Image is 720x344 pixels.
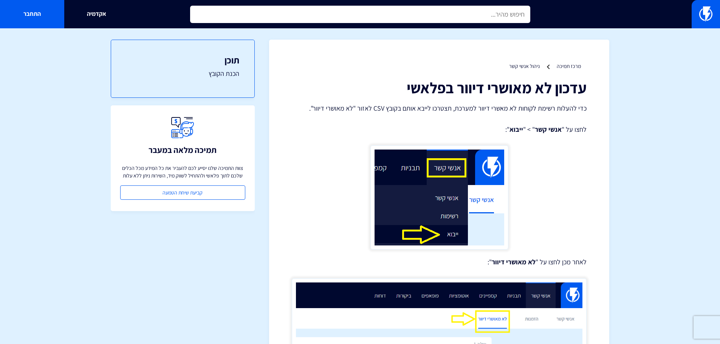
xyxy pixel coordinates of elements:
[149,145,217,154] h3: תמיכה מלאה במעבר
[292,103,587,113] p: כדי להעלות רשימת לקוחות לא מאשרי דיוור למערכת, תצטרכו לייבא אותם בקובץ CSV לאזור "לא מאושרי דיוור".
[292,79,587,96] h1: עדכון לא מאושרי דיוור בפלאשי
[509,125,523,134] strong: ייבוא
[292,125,587,134] p: לחצו על " " > " ":
[190,6,530,23] input: חיפוש מהיר...
[126,69,239,79] a: הכנת הקובץ
[126,55,239,65] h3: תוכן
[120,164,245,179] p: צוות התמיכה שלנו יסייע לכם להעביר את כל המידע מכל הכלים שלכם לתוך פלאשי ולהתחיל לשווק מיד, השירות...
[492,258,536,266] strong: לא מאושרי דיוור
[509,63,540,69] a: ניהול אנשי קשר
[120,185,245,200] a: קביעת שיחת הטמעה
[292,257,587,267] p: לאחר מכן לחצו על " ":
[557,63,581,69] a: מרכז תמיכה
[535,125,562,134] strong: אנשי קשר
